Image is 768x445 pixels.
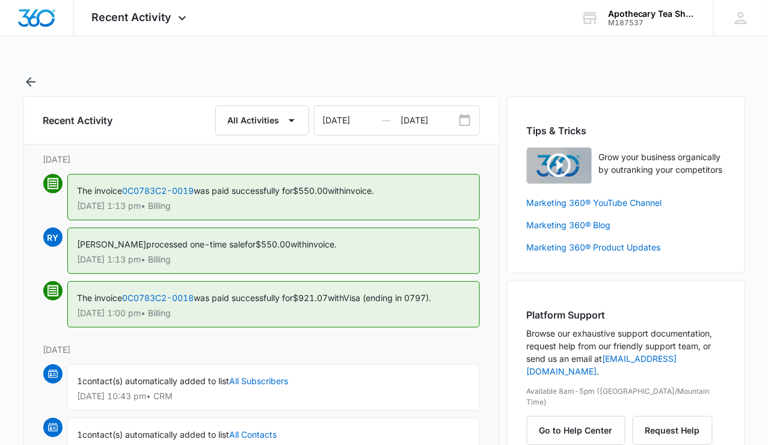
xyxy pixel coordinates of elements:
[43,343,480,356] p: [DATE]
[608,9,696,19] div: account name
[314,105,480,135] div: Date Range Input Group
[599,151,725,176] p: Grow your business organically by outranking your competitors
[78,376,83,386] span: 1
[245,239,256,249] span: for
[527,416,625,445] button: Go to Help Center
[147,239,245,249] span: processed one-time sale
[633,425,713,435] a: Request Help
[633,416,713,445] button: Request Help
[291,239,307,249] span: with
[382,106,391,135] span: —
[527,425,633,435] a: Go to Help Center
[78,255,470,264] p: [DATE] 1:13 pm • Billing
[256,239,291,249] span: $550.00
[345,185,375,196] span: invoice.
[230,376,289,386] a: All Subscribers
[78,429,83,440] span: 1
[194,293,293,303] span: was paid successfully for
[527,219,725,231] a: Marketing 360® Blog
[78,309,470,317] p: [DATE] 1:00 pm • Billing
[401,106,479,135] input: Date Range To
[527,241,725,254] a: Marketing 360® Product Updates
[328,293,344,303] span: with
[527,386,725,408] p: Available 8am-5pm ([GEOGRAPHIC_DATA]/Mountain Time)
[527,196,725,209] a: Marketing 360® YouTube Channel
[527,148,592,184] img: Quick Overview Video
[293,293,328,303] span: $921.07
[43,113,113,128] h6: Recent Activity
[83,376,230,386] span: contact(s) automatically added to list
[123,185,194,196] a: 0C0783C2-0019
[78,392,470,400] p: [DATE] 10:43 pm • CRM
[78,202,470,210] p: [DATE] 1:13 pm • Billing
[608,19,696,27] div: account id
[43,153,480,166] p: [DATE]
[194,185,293,196] span: was paid successfully for
[83,429,230,440] span: contact(s) automatically added to list
[293,185,328,196] span: $550.00
[230,429,277,440] a: All Contacts
[123,293,194,303] a: 0C0783C2-0018
[43,228,63,247] span: RY
[78,293,123,303] span: The invoice
[527,327,725,378] p: Browse our exhaustive support documentation, request help from our friendly support team, or send...
[78,239,147,249] span: [PERSON_NAME]
[527,308,725,322] h2: Platform Support
[328,185,345,196] span: with
[344,293,432,303] span: Visa (ending in 0797).
[527,123,725,138] h2: Tips & Tricks
[307,239,337,249] span: invoice.
[78,185,123,196] span: The invoice
[215,105,309,135] button: All Activities
[315,106,401,135] input: Date Range From
[92,11,172,23] span: Recent Activity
